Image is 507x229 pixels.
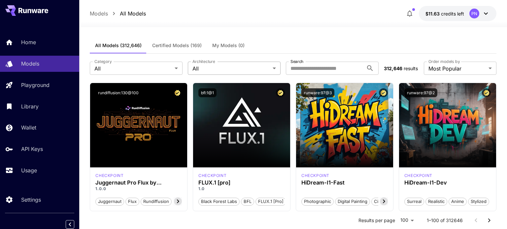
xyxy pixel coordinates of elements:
[449,197,467,206] button: Anime
[192,59,215,64] label: Architecture
[468,197,489,206] button: Stylized
[468,198,489,205] span: Stylized
[404,173,432,179] p: checkpoint
[301,197,334,206] button: Photographic
[21,145,43,153] p: API Keys
[241,197,254,206] button: BFL
[94,65,172,72] span: All
[21,38,36,46] p: Home
[90,10,108,17] a: Models
[126,198,139,205] span: flux
[301,180,388,186] h3: HiDream-I1-Fast
[198,88,217,97] button: bfl:1@1
[483,214,496,227] button: Go to next page
[141,198,171,205] span: rundiffusion
[21,124,36,131] p: Wallet
[21,102,39,110] p: Library
[290,59,303,64] label: Search
[425,10,464,17] div: $11.62593
[404,197,424,206] button: Surreal
[469,9,479,18] div: PN
[120,10,146,17] a: All Models
[125,197,139,206] button: flux
[94,59,112,64] label: Category
[404,180,491,186] h3: HiDream-I1-Dev
[425,197,447,206] button: Realistic
[404,66,418,71] span: results
[425,11,441,16] span: $11.63
[199,198,239,205] span: Black Forest Labs
[95,197,124,206] button: juggernaut
[419,6,496,21] button: $11.62593PN
[372,198,396,205] span: Cinematic
[95,173,123,179] div: FLUX.1 D
[95,173,123,179] p: checkpoint
[255,197,286,206] button: FLUX.1 [pro]
[379,88,388,97] button: Certified Model – Vetted for best performance and includes a commercial license.
[95,180,182,186] h3: Juggernaut Pro Flux by RunDiffusion
[335,198,370,205] span: Digital Painting
[301,173,329,179] div: HiDream Fast
[301,88,334,97] button: runware:97@3
[96,198,124,205] span: juggernaut
[404,173,432,179] div: HiDream Dev
[198,173,226,179] p: checkpoint
[428,59,460,64] label: Order models by
[152,43,202,48] span: Certified Models (169)
[335,197,370,206] button: Digital Painting
[302,198,333,205] span: Photographic
[428,65,486,72] span: Most Popular
[405,198,424,205] span: Surreal
[198,173,226,179] div: fluxpro
[198,197,240,206] button: Black Forest Labs
[482,88,491,97] button: Certified Model – Vetted for best performance and includes a commercial license.
[141,197,172,206] button: rundiffusion
[384,66,402,71] span: 312,646
[95,43,142,48] span: All Models (312,646)
[449,198,466,205] span: Anime
[241,198,254,205] span: BFL
[66,220,74,229] button: Collapse sidebar
[404,88,437,97] button: runware:97@2
[198,186,285,192] p: 1.0
[21,60,39,68] p: Models
[198,180,285,186] h3: FLUX.1 [pro]
[173,88,182,97] button: Certified Model – Vetted for best performance and includes a commercial license.
[21,166,37,174] p: Usage
[212,43,245,48] span: My Models (0)
[427,217,463,224] p: 1–100 of 312646
[95,186,182,192] p: 1.0.0
[21,196,41,204] p: Settings
[426,198,447,205] span: Realistic
[301,173,329,179] p: checkpoint
[256,198,286,205] span: FLUX.1 [pro]
[398,215,416,225] div: 100
[441,11,464,16] span: credits left
[95,88,141,97] button: rundiffusion:130@100
[371,197,397,206] button: Cinematic
[21,81,50,89] p: Playground
[358,217,395,224] p: Results per page
[90,10,146,17] nav: breadcrumb
[192,65,270,72] span: All
[276,88,285,97] button: Certified Model – Vetted for best performance and includes a commercial license.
